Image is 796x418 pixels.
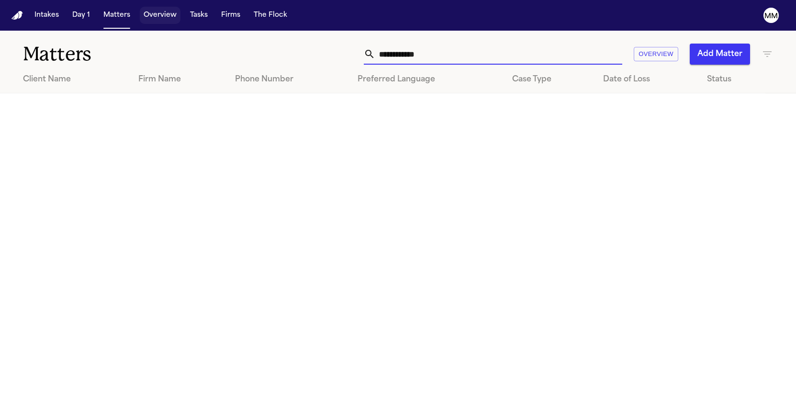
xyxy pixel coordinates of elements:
div: Client Name [23,74,123,85]
button: Firms [217,7,244,24]
div: Phone Number [235,74,343,85]
a: Home [11,11,23,20]
button: The Flock [250,7,291,24]
button: Day 1 [68,7,94,24]
button: Add Matter [690,44,750,65]
h1: Matters [23,42,236,66]
img: Finch Logo [11,11,23,20]
div: Case Type [512,74,588,85]
button: Intakes [31,7,63,24]
text: MM [764,13,778,20]
div: Date of Loss [603,74,692,85]
div: Preferred Language [358,74,497,85]
div: Firm Name [138,74,220,85]
button: Overview [634,47,678,62]
button: Tasks [186,7,212,24]
div: Status [707,74,758,85]
button: Overview [140,7,180,24]
button: Matters [100,7,134,24]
